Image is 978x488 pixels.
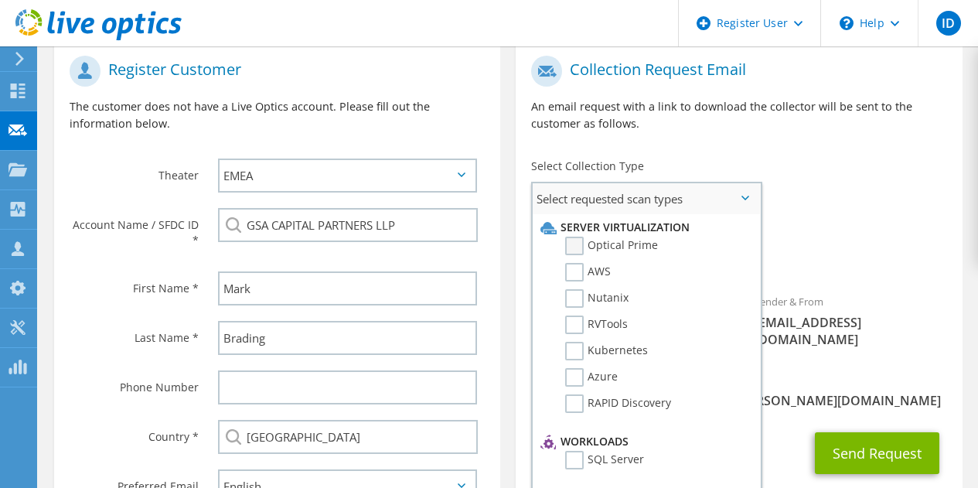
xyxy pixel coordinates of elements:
div: To [516,285,739,356]
label: Azure [565,368,618,387]
label: Phone Number [70,370,199,395]
div: CC & Reply To [516,363,962,417]
label: Theater [70,159,199,183]
label: RVTools [565,316,628,334]
label: Account Name / SFDC ID * [70,208,199,248]
h1: Register Customer [70,56,477,87]
label: Kubernetes [565,342,648,360]
div: Sender & From [739,285,963,356]
p: An email request with a link to download the collector will be sent to the customer as follows. [531,98,946,132]
label: Last Name * [70,321,199,346]
li: Workloads [537,432,752,451]
label: SQL Server [565,451,644,469]
li: Server Virtualization [537,218,752,237]
label: Nutanix [565,289,629,308]
span: [EMAIL_ADDRESS][DOMAIN_NAME] [755,314,947,348]
label: RAPID Discovery [565,394,671,413]
label: Country * [70,420,199,445]
label: AWS [565,263,611,282]
label: Select Collection Type [531,159,644,174]
button: Send Request [815,432,939,474]
label: Optical Prime [565,237,658,255]
div: Requested Collections [516,220,962,278]
span: ID [936,11,961,36]
label: First Name * [70,271,199,296]
span: Select requested scan types [533,183,760,214]
p: The customer does not have a Live Optics account. Please fill out the information below. [70,98,485,132]
svg: \n [840,16,854,30]
h1: Collection Request Email [531,56,939,87]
